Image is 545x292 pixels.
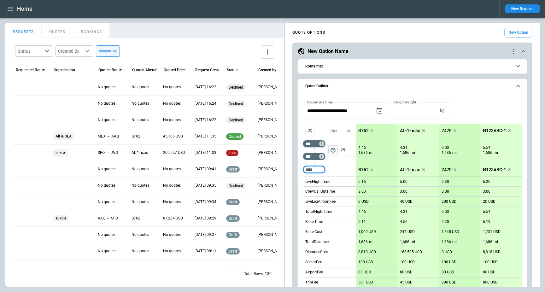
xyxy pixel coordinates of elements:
[195,101,216,106] p: 26/08/2025 16:24
[305,209,332,214] p: TotalFlightTime
[73,23,110,38] button: BOOKINGS
[330,147,336,153] span: package_2
[358,250,376,254] p: 8,818 USD
[98,85,115,90] p: No quotes
[297,48,527,55] button: New Option Namequote-option-actions
[358,280,373,285] p: 501 USD
[400,219,407,224] p: 4:56
[442,219,449,224] p: 9:28
[442,240,451,244] p: 1,686
[195,68,222,72] div: Request Created At (UTC+1:00)
[400,145,407,150] p: 4:31
[5,23,42,38] button: REQUESTS
[227,151,237,155] span: lost
[400,209,407,214] p: 4:31
[400,260,415,265] p: 100 USD
[305,260,322,265] p: SectorFee
[227,134,242,139] span: quoted
[98,166,115,172] p: No quotes
[226,183,246,189] div: declined reason 1
[358,179,366,184] p: 5:15
[305,219,323,225] p: BlockTime
[442,150,451,155] p: 1,686
[358,145,366,150] p: 4:46
[226,101,246,107] div: declined reason 1
[98,248,115,254] p: No quotes
[195,117,216,123] p: 26/08/2025 16:22
[132,117,149,123] p: No quotes
[163,166,181,172] p: No quotes
[132,85,149,90] p: No quotes
[305,189,335,194] p: CrewCallOutTime
[483,219,490,224] p: 6:19
[163,216,183,221] p: 87,284 USD
[163,150,185,155] p: 200,557 USD
[305,270,323,275] p: AirportFee
[483,250,501,254] p: 8,818 USD
[369,239,373,245] p: mi
[227,68,237,72] div: Status
[442,145,449,150] p: 9:03
[132,150,148,155] p: AL-1- icao
[442,270,454,275] p: 80 USD
[303,166,325,173] div: Too short
[226,117,246,123] div: declined reason 1
[442,167,452,172] p: 747F
[98,134,119,139] p: MEX → AAQ
[483,128,506,133] p: N123ABC-1
[17,5,32,13] h1: Home
[258,166,284,172] p: Aliona Newkkk Luti
[400,270,413,275] p: 80 USD
[195,199,216,205] p: 27/08/2025 09:34
[442,199,456,204] p: 200 USD
[308,48,349,55] h5: New Option Name
[164,68,185,72] div: Quoted Price
[483,240,492,244] p: 1,686
[132,248,149,254] p: No quotes
[132,199,149,205] p: No quotes
[305,126,315,135] span: Aircraft selection
[393,99,416,105] label: Cargo Weight
[483,189,490,194] p: 3:00
[400,240,409,244] p: 1,686
[345,128,352,133] p: Taxi
[195,232,216,237] p: 27/08/2025 09:27
[292,31,325,34] h4: QUOTE OPTIONS
[163,101,181,106] p: No quotes
[305,280,318,285] p: TripFee
[442,250,452,254] p: 0 USD
[18,48,43,54] div: Status
[132,216,140,221] p: B762
[53,145,68,161] span: linkrer
[195,134,216,139] p: 27/08/2025 11:35
[328,145,338,155] button: left aligned
[227,200,238,204] span: draft
[132,68,158,72] div: Quoted Aircraft
[358,128,369,133] p: B762
[483,167,506,172] p: N123ABC-1
[195,183,216,188] p: 27/08/2025 09:35
[261,45,274,59] button: more
[244,271,264,277] p: Total Rows:
[400,250,422,254] p: 168,595 USD
[358,150,368,155] p: 1,686
[98,117,115,123] p: No quotes
[303,140,325,148] div: Too short
[227,102,244,106] span: declined
[442,209,449,214] p: 9:03
[305,179,330,184] p: LiveFlightTime
[400,230,415,234] p: 247 USD
[132,166,149,172] p: No quotes
[98,232,115,237] p: No quotes
[307,99,333,105] label: Departure time
[358,209,366,214] p: 4:46
[442,189,449,194] p: 3:00
[227,85,244,90] span: declined
[258,199,284,205] p: Aliona Newkkk Luti
[227,249,238,254] span: draft
[98,150,118,155] p: SFO → LWO
[163,232,181,237] p: No quotes
[400,199,413,204] p: 40 USD
[305,84,328,88] h6: Quote Builder
[442,230,459,234] p: 1,845 USD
